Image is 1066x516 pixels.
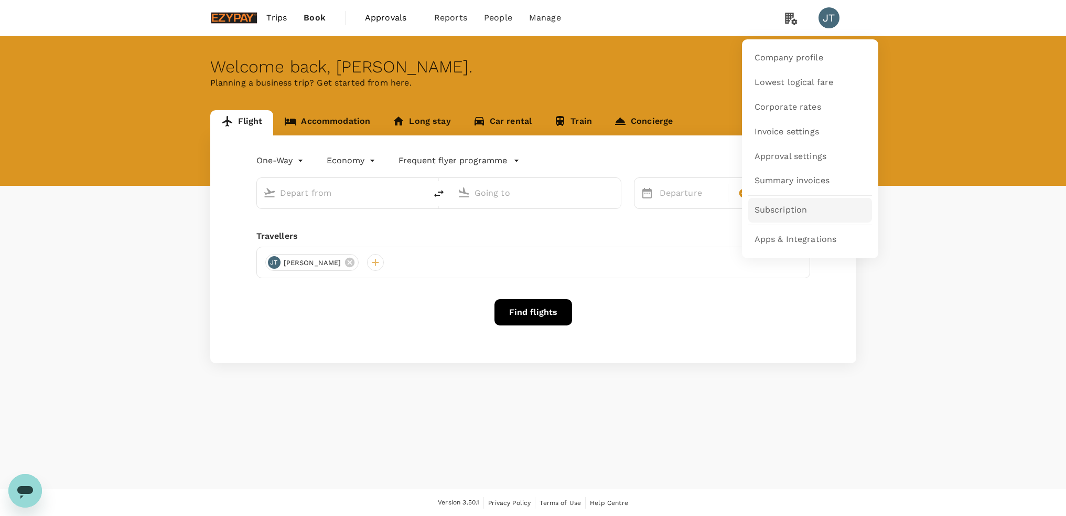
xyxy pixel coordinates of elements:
[210,57,856,77] div: Welcome back , [PERSON_NAME] .
[590,497,628,509] a: Help Centre
[210,6,259,29] img: Ezypay
[543,110,603,135] a: Train
[265,254,359,271] div: JT[PERSON_NAME]
[273,110,381,135] a: Accommodation
[613,192,616,194] button: Open
[603,110,684,135] a: Concierge
[277,258,348,268] span: [PERSON_NAME]
[590,499,628,507] span: Help Centre
[755,126,819,138] span: Invoice settings
[755,234,837,246] span: Apps & Integrations
[748,70,872,95] a: Lowest logical fare
[8,474,42,508] iframe: Button to launch messaging window
[475,185,599,201] input: Going to
[434,12,467,24] span: Reports
[748,95,872,120] a: Corporate rates
[256,230,810,243] div: Travellers
[755,77,834,89] span: Lowest logical fare
[540,497,581,509] a: Terms of Use
[748,169,872,193] a: Summary invoices
[488,499,531,507] span: Privacy Policy
[399,154,520,167] button: Frequent flyer programme
[484,12,512,24] span: People
[419,192,421,194] button: Open
[210,77,856,89] p: Planning a business trip? Get started from here.
[210,110,274,135] a: Flight
[327,152,378,169] div: Economy
[755,151,827,163] span: Approval settings
[268,256,281,269] div: JT
[365,12,417,24] span: Approvals
[494,299,572,325] button: Find flights
[266,12,287,24] span: Trips
[748,198,872,223] a: Subscription
[381,110,461,135] a: Long stay
[399,154,507,167] p: Frequent flyer programme
[755,175,830,187] span: Summary invoices
[748,227,872,252] a: Apps & Integrations
[256,152,306,169] div: One-Way
[280,185,404,201] input: Depart from
[755,204,807,216] span: Subscription
[438,498,479,508] span: Version 3.50.1
[462,110,543,135] a: Car rental
[529,12,561,24] span: Manage
[748,144,872,169] a: Approval settings
[304,12,326,24] span: Book
[488,497,531,509] a: Privacy Policy
[660,187,722,199] p: Departure
[426,181,451,206] button: delete
[748,120,872,144] a: Invoice settings
[819,7,839,28] div: JT
[748,46,872,70] a: Company profile
[755,52,823,64] span: Company profile
[540,499,581,507] span: Terms of Use
[755,101,821,113] span: Corporate rates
